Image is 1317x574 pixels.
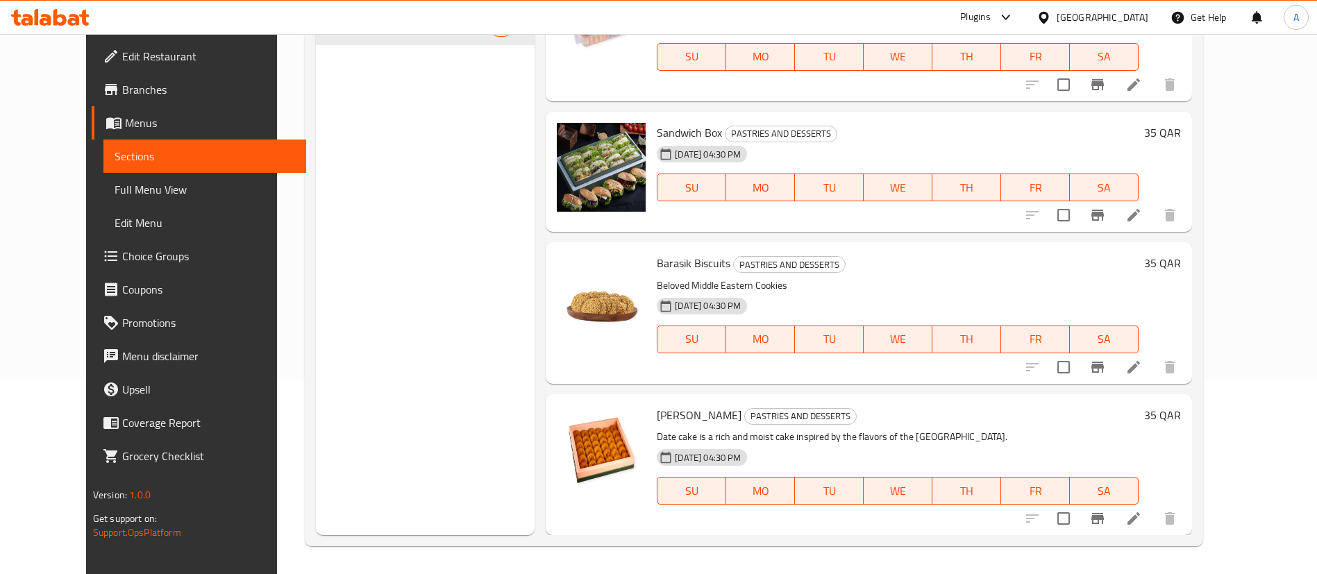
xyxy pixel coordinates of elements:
span: TH [938,178,996,198]
span: Grocery Checklist [122,448,295,464]
button: SA [1070,174,1139,201]
span: Sandwich Box [657,122,722,143]
span: MO [732,47,789,67]
a: Edit menu item [1125,359,1142,375]
span: Version: [93,486,127,504]
span: Coverage Report [122,414,295,431]
span: [PERSON_NAME] [657,405,741,425]
button: SU [657,477,726,505]
button: SA [1070,326,1139,353]
button: Branch-specific-item [1081,199,1114,232]
span: PASTRIES AND DESSERTS [745,408,856,424]
button: MO [726,43,795,71]
span: SU [663,481,721,501]
button: WE [864,326,932,353]
span: MO [732,178,789,198]
div: PASTRIES AND DESSERTS [725,126,837,142]
span: Edit Restaurant [122,48,295,65]
a: Full Menu View [103,173,306,206]
span: Get support on: [93,509,157,527]
span: FR [1007,178,1064,198]
button: delete [1153,68,1186,101]
span: 1.0.0 [129,486,151,504]
span: Branches [122,81,295,98]
span: MO [732,481,789,501]
button: delete [1153,502,1186,535]
span: TH [938,481,996,501]
span: SA [1075,481,1133,501]
span: MO [732,329,789,349]
a: Coupons [92,273,306,306]
span: A [1293,10,1299,25]
span: Select to update [1049,353,1078,382]
a: Menus [92,106,306,140]
span: Select to update [1049,201,1078,230]
a: Coverage Report [92,406,306,439]
span: TH [938,329,996,349]
div: PASTRIES AND DESSERTS [744,408,857,425]
a: Branches [92,73,306,106]
button: Branch-specific-item [1081,502,1114,535]
span: Select to update [1049,70,1078,99]
a: Edit menu item [1125,207,1142,223]
button: FR [1001,326,1070,353]
span: Upsell [122,381,295,398]
span: Choice Groups [122,248,295,264]
span: Select to update [1049,504,1078,533]
button: SA [1070,43,1139,71]
button: delete [1153,199,1186,232]
a: Support.OpsPlatform [93,523,181,541]
button: FR [1001,43,1070,71]
span: WE [869,178,927,198]
span: SU [663,47,721,67]
a: Edit menu item [1125,76,1142,93]
span: FR [1007,329,1064,349]
button: FR [1001,477,1070,505]
a: Edit menu item [1125,510,1142,527]
button: TU [795,326,864,353]
span: PASTRIES AND DESSERTS [734,257,845,273]
button: SU [657,174,726,201]
span: TH [938,47,996,67]
img: Barasik Biscuits [557,253,646,342]
button: SU [657,326,726,353]
img: Sandwich Box [557,123,646,212]
button: TU [795,43,864,71]
button: WE [864,43,932,71]
span: WE [869,329,927,349]
span: Edit Menu [115,214,295,231]
button: TH [932,174,1001,201]
button: WE [864,477,932,505]
span: [DATE] 04:30 PM [669,299,746,312]
span: WE [869,47,927,67]
p: Date cake is a rich and moist cake inspired by the flavors of the [GEOGRAPHIC_DATA]. [657,428,1139,446]
a: Menu disclaimer [92,339,306,373]
div: PASTRIES AND DESSERTS [733,256,846,273]
span: [DATE] 04:30 PM [669,451,746,464]
a: Grocery Checklist [92,439,306,473]
span: Menus [125,115,295,131]
span: TU [800,329,858,349]
button: SU [657,43,726,71]
button: WE [864,174,932,201]
img: Tamar Cake [557,405,646,494]
span: [DATE] 04:30 PM [669,148,746,161]
p: Beloved Middle Eastern Cookies [657,277,1139,294]
button: MO [726,174,795,201]
button: TU [795,477,864,505]
span: Coupons [122,281,295,298]
span: SU [663,329,721,349]
button: TH [932,326,1001,353]
h6: 35 QAR [1144,253,1181,273]
div: Plugins [960,9,991,26]
button: TH [932,43,1001,71]
span: Barasik Biscuits [657,253,730,273]
span: TU [800,481,858,501]
h6: 35 QAR [1144,123,1181,142]
span: SA [1075,329,1133,349]
a: Sections [103,140,306,173]
span: Menu disclaimer [122,348,295,364]
a: Promotions [92,306,306,339]
span: SA [1075,47,1133,67]
button: TH [932,477,1001,505]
